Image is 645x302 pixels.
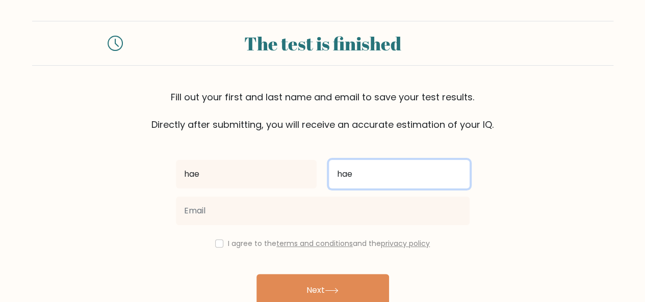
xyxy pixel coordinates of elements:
[176,197,470,225] input: Email
[135,30,510,57] div: The test is finished
[276,238,353,249] a: terms and conditions
[228,238,430,249] label: I agree to the and the
[176,160,317,188] input: First name
[381,238,430,249] a: privacy policy
[329,160,470,188] input: Last name
[32,90,613,131] div: Fill out your first and last name and email to save your test results. Directly after submitting,...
